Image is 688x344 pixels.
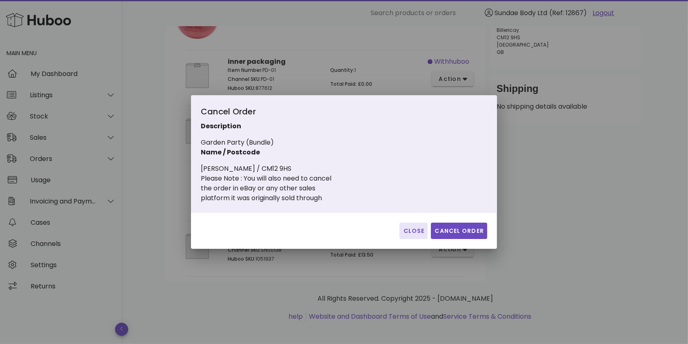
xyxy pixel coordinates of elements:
[201,147,384,157] p: Name / Postcode
[399,223,428,239] button: Close
[201,105,384,203] div: Garden Party (Bundle) [PERSON_NAME] / CM12 9HS
[201,121,384,131] p: Description
[201,174,384,203] div: Please Note : You will also need to cancel the order in eBay or any other sales platform it was o...
[431,223,487,239] button: Cancel Order
[403,227,424,235] span: Close
[201,105,384,121] div: Cancel Order
[434,227,484,235] span: Cancel Order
